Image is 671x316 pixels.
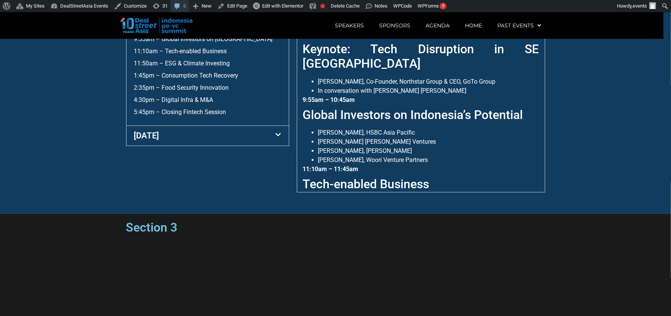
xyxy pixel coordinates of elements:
strong: 9:55am – 10:45am [303,96,355,103]
div: 3 [440,3,447,10]
span: Edit with Elementor [262,3,303,9]
a: 11:10am – Tech-enabled Business [134,48,227,55]
strong: 11:10am – 11:45am [303,165,359,173]
a: 11:50am – ESG & Climate Investing [134,60,230,67]
li: In conversation with [PERSON_NAME] [PERSON_NAME] [318,86,539,95]
h2: Tech-enabled Business [303,177,539,191]
a: 1:45pm – Consumption Tech Recovery [134,72,239,79]
li: [PERSON_NAME] [PERSON_NAME] Ventures [318,137,539,146]
li: [PERSON_NAME], Co-Founder, Northstar Group & CEO, GoTo Group [318,77,539,86]
div: Focus keyphrase not set [320,4,325,8]
a: Home [457,17,490,34]
li: [PERSON_NAME], Woori Venture Partners [318,156,539,165]
a: 2:35pm – Food Security Innovation [134,84,229,91]
a: 9:55am – Global Investors on [GEOGRAPHIC_DATA] [134,35,273,43]
li: [PERSON_NAME], HSBC Asia Pacific [318,128,539,137]
a: Past Events [490,17,549,34]
a: 4:30pm – Digital Infra & M&A [134,96,213,103]
li: [PERSON_NAME], [PERSON_NAME] [318,146,539,156]
span: events [633,3,647,9]
a: Sponsors [372,17,418,34]
a: Speakers [327,17,372,34]
h2: Keynote: Tech Disruption in SE [GEOGRAPHIC_DATA] [303,42,539,71]
h2: Section 3 [126,221,332,233]
a: Agenda [418,17,457,34]
a: [DATE] [134,131,159,140]
a: 5:45pm – Closing Fintech Session [134,108,226,116]
h2: Global Investors on Indonesia’s Potential [303,108,539,122]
